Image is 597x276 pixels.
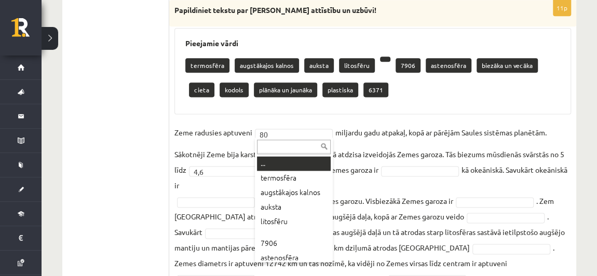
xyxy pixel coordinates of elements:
div: litosfēru [257,214,331,229]
div: auksta [257,200,331,214]
div: ... [257,156,331,171]
div: astenosfēra [257,251,331,265]
div: termosfēra [257,171,331,185]
div: augstākajos kalnos [257,185,331,200]
div: 7906 [257,236,331,251]
body: Editor, wiswyg-editor-user-answer-47024915777580 [10,2,385,93]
